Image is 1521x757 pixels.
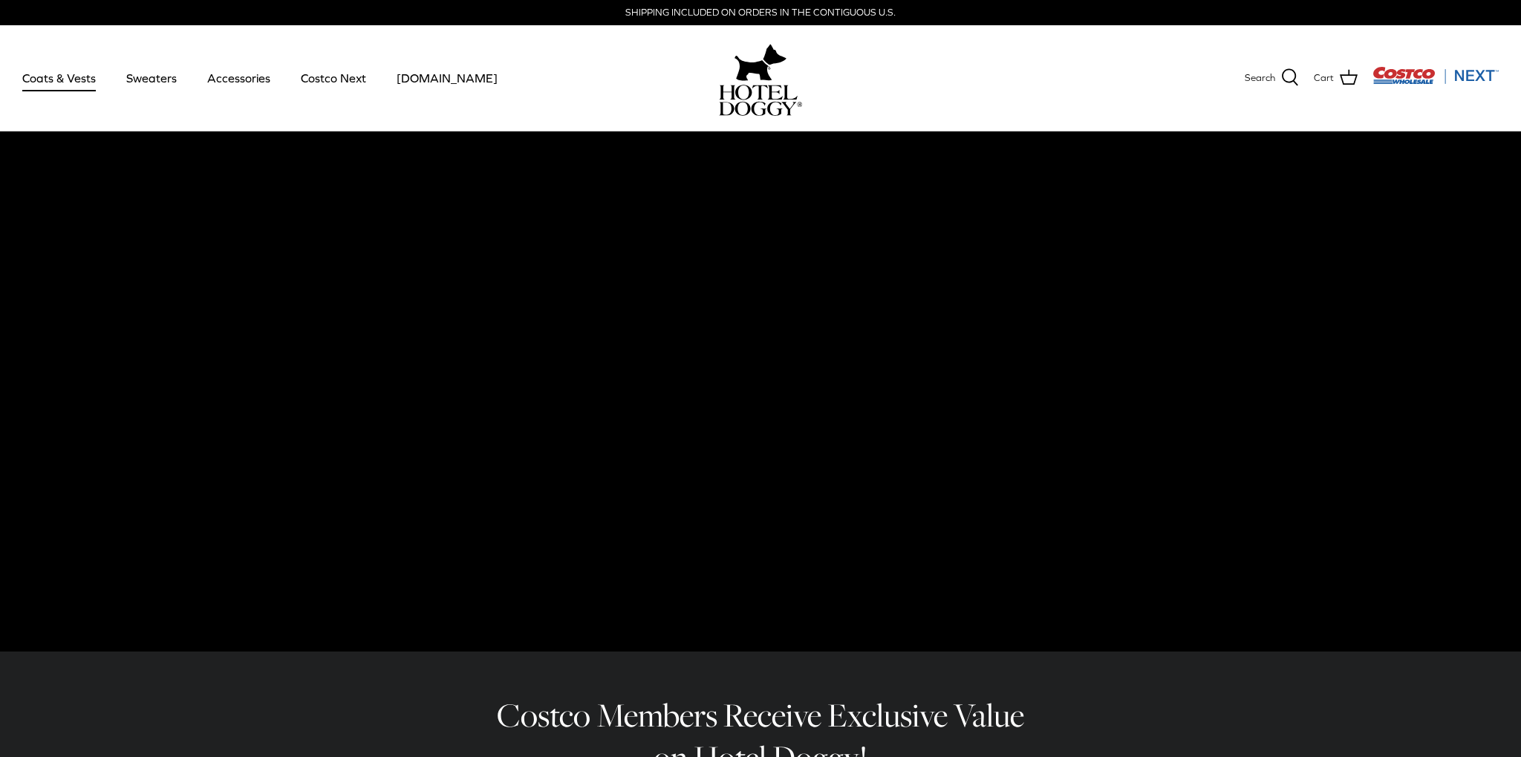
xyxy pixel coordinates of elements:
a: Accessories [194,53,284,103]
a: hoteldoggy.com hoteldoggycom [719,40,802,116]
a: Search [1245,68,1299,88]
a: Costco Next [287,53,380,103]
img: Costco Next [1372,66,1499,85]
img: hoteldoggy.com [735,40,786,85]
img: hoteldoggycom [719,85,802,116]
span: Cart [1314,71,1334,86]
a: [DOMAIN_NAME] [383,53,511,103]
a: Coats & Vests [9,53,109,103]
a: Cart [1314,68,1358,88]
a: Visit Costco Next [1372,76,1499,87]
span: Search [1245,71,1275,86]
a: Sweaters [113,53,190,103]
